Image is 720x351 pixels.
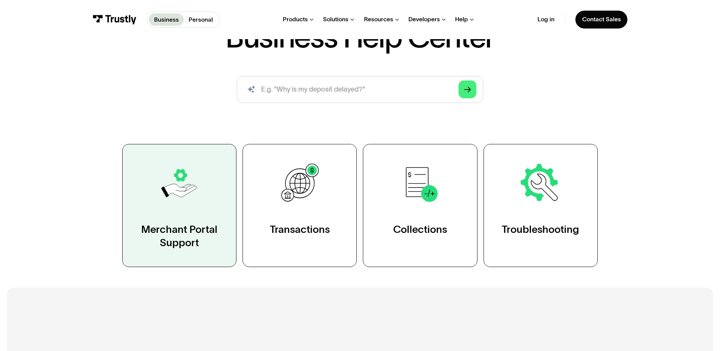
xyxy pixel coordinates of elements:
div: Help [455,16,468,23]
p: Business [154,15,179,24]
a: Contact Sales [575,11,628,28]
div: Merchant Portal Support [140,223,219,250]
a: Transactions [243,144,357,267]
div: Transactions [270,223,330,236]
div: Resources [364,16,393,23]
form: Search [237,76,483,103]
a: Personal [184,13,218,25]
div: Products [283,16,308,23]
div: Solutions [323,16,348,23]
input: search [237,76,483,103]
a: Troubleshooting [484,144,598,267]
img: Trustly Logo [93,15,137,24]
div: Collections [393,223,447,236]
a: Merchant Portal Support [122,144,236,267]
a: Collections [363,144,477,267]
a: Business [149,13,184,25]
p: Personal [189,15,213,24]
div: Contact Sales [582,16,621,23]
h1: Business Help Center [225,22,495,52]
div: Developers [408,16,440,23]
a: Log in [537,16,555,23]
div: Troubleshooting [502,223,579,236]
